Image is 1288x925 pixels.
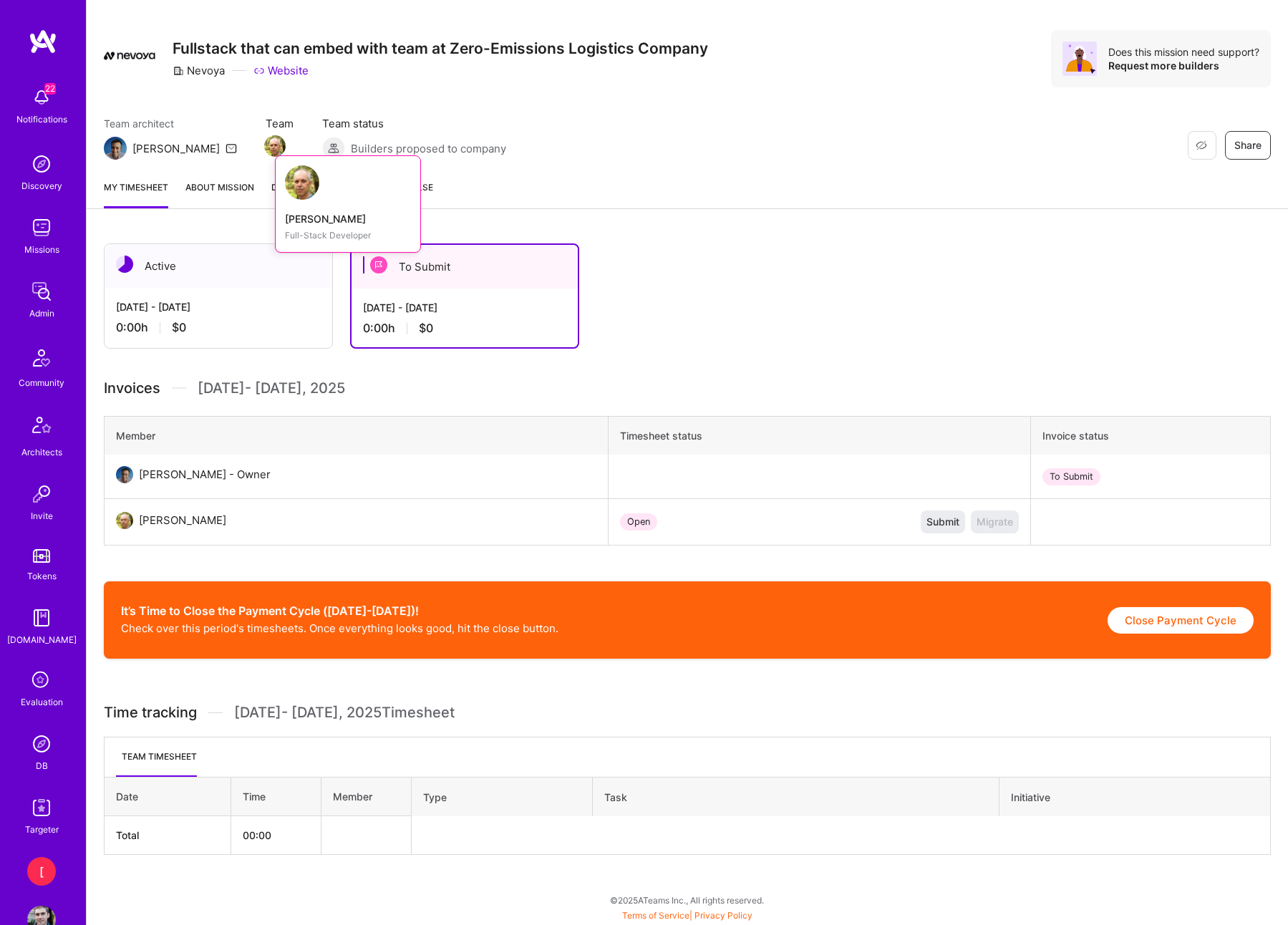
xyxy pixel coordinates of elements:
a: My timesheet [104,180,168,208]
div: To Submit [1042,468,1100,485]
img: logo [29,29,57,54]
div: 0:00 h [116,320,321,335]
span: [DATE] - [DATE] , 2025 [198,377,345,399]
img: Builders proposed to company [322,137,345,160]
img: Community [24,341,59,375]
a: Documents [271,180,328,208]
div: Request more builders [1108,59,1259,72]
div: Full-Stack Developer [285,228,411,243]
img: Ron Almog [285,165,319,200]
span: Team [266,116,294,131]
img: Admin Search [27,730,56,758]
th: Time [231,778,321,816]
img: User Avatar [116,466,133,483]
img: bell [27,83,56,112]
div: Missions [24,242,59,257]
div: Notifications [16,112,67,127]
div: Discovery [21,178,62,193]
th: Type [412,778,593,816]
div: Active [105,244,332,288]
a: [ [24,857,59,886]
img: To Submit [370,256,387,273]
li: Team timesheet [116,749,197,777]
div: Nevoya [173,63,225,78]
div: Targeter [25,822,59,837]
a: About Mission [185,180,254,208]
div: Open [620,513,657,531]
span: [DATE] - [DATE] , 2025 Timesheet [234,704,455,722]
div: Admin [29,306,54,321]
div: [ [27,857,56,886]
img: Invite [27,480,56,508]
th: 00:00 [231,816,321,855]
div: [DATE] - [DATE] [363,300,566,315]
h2: It’s Time to Close the Payment Cycle ([DATE]-[DATE])! [121,604,558,618]
div: Invite [31,508,53,523]
div: [PERSON_NAME] [132,141,220,156]
span: $0 [172,320,186,335]
div: To Submit [352,245,578,289]
img: Architects [24,410,59,445]
span: $0 [419,321,433,336]
div: Tokens [27,568,57,583]
img: discovery [27,150,56,178]
th: Total [105,816,231,855]
div: [PERSON_NAME] [139,512,226,529]
a: Website [253,63,309,78]
span: Team architect [104,116,237,131]
span: | [622,910,752,921]
h3: Fullstack that can embed with team at Zero-Emissions Logistics Company [173,39,708,57]
img: guide book [27,604,56,632]
span: Invoices [104,377,160,399]
button: Submit [921,510,965,533]
i: icon ArrowUpRight [400,165,411,177]
div: [PERSON_NAME] - Owner [139,466,271,483]
span: Time tracking [104,704,197,722]
div: DB [36,758,48,773]
button: Close Payment Cycle [1108,607,1254,634]
div: Community [19,375,64,390]
img: teamwork [27,213,56,242]
div: Does this mission need support? [1108,45,1259,59]
a: Terms of Service [622,910,689,921]
th: Member [105,417,609,455]
div: 0:00 h [363,321,566,336]
a: Privacy Policy [694,910,752,921]
th: Timesheet status [609,417,1031,455]
img: Team Architect [104,137,127,160]
span: Documents [271,180,328,195]
span: Team status [322,116,506,131]
th: Member [321,778,412,816]
img: admin teamwork [27,277,56,306]
img: Team Member Avatar [264,135,286,157]
i: icon SelectionTeam [28,667,55,694]
img: Active [116,256,133,273]
img: User Avatar [116,512,133,529]
div: Evaluation [21,694,63,710]
i: icon Mail [226,142,237,154]
span: Builders proposed to company [351,141,506,156]
span: Share [1234,138,1262,152]
img: Skill Targeter [27,793,56,822]
i: icon CompanyGray [173,65,184,77]
div: [PERSON_NAME] [285,211,411,226]
th: Initiative [999,778,1271,816]
img: tokens [33,549,50,563]
p: Check over this period's timesheets. Once everything looks good, hit the close button. [121,621,558,636]
div: Architects [21,445,62,460]
th: Invoice status [1031,417,1271,455]
button: Share [1225,131,1271,160]
img: Avatar [1062,42,1097,76]
th: Task [592,778,999,816]
th: Date [105,778,231,816]
img: Company Logo [104,30,155,82]
div: [DOMAIN_NAME] [7,632,77,647]
i: icon EyeClosed [1196,140,1207,151]
img: Divider [172,377,186,399]
span: Submit [926,515,959,529]
a: Ron Almog[PERSON_NAME]Full-Stack Developer [275,155,421,253]
span: 22 [44,83,56,95]
a: Team Member Avatar [266,134,284,158]
div: © 2025 ATeams Inc., All rights reserved. [86,882,1288,918]
div: [DATE] - [DATE] [116,299,321,314]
